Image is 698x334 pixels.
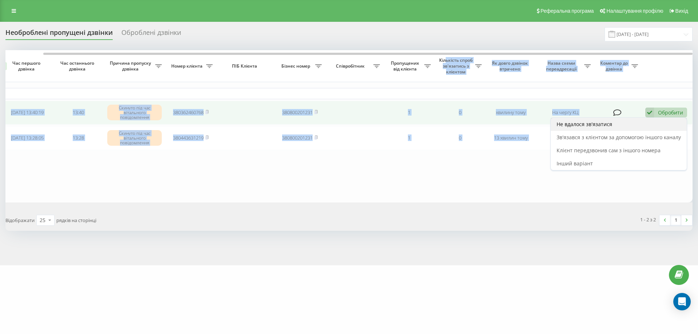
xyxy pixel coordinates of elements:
td: На чергу КЦ [536,101,594,125]
span: Причина пропуску дзвінка [107,60,155,72]
td: На чергу КЦ [536,126,594,150]
span: Зв'язався з клієнтом за допомогою іншого каналу [557,134,681,141]
a: 380362460768 [173,109,204,116]
div: Необроблені пропущені дзвінки [5,29,113,40]
span: Налаштування профілю [606,8,663,14]
a: 380800201231 [282,109,313,116]
div: Скинуто під час вітального повідомлення [107,105,162,121]
span: Бізнес номер [278,63,315,69]
a: 1 [670,215,681,225]
div: Скинуто під час вітального повідомлення [107,130,162,146]
td: 0 [434,101,485,125]
td: 1 [384,126,434,150]
span: Пропущених від клієнта [387,60,424,72]
td: [DATE] 13:28:05 [2,126,53,150]
span: Як довго дзвінок втрачено [491,60,530,72]
span: ПІБ Клієнта [222,63,268,69]
a: 380800201231 [282,134,313,141]
span: Співробітник [329,63,373,69]
div: Open Intercom Messenger [673,293,691,310]
td: хвилину тому [485,101,536,125]
span: Час останнього дзвінка [59,60,98,72]
td: 13:40 [53,101,104,125]
td: 13 хвилин тому [485,126,536,150]
span: Час першого дзвінка [8,60,47,72]
a: 380443631219 [173,134,204,141]
div: 1 - 2 з 2 [640,216,656,223]
div: Оброблені дзвінки [121,29,181,40]
td: 0 [434,126,485,150]
span: Коментар до дзвінка [598,60,631,72]
span: Реферальна програма [541,8,594,14]
span: рядків на сторінці [56,217,96,224]
span: Номер клієнта [169,63,206,69]
div: 25 [40,217,45,224]
td: 1 [384,101,434,125]
span: Клієнт передзвонив сам з іншого номера [557,147,661,154]
span: Відображати [5,217,35,224]
span: Вихід [675,8,688,14]
span: Інший варіант [557,160,593,167]
span: Кількість спроб зв'язатись з клієнтом [438,57,475,75]
td: [DATE] 13:40:19 [2,101,53,125]
div: Обробити [658,109,683,116]
span: Назва схеми переадресації [540,60,584,72]
span: Не вдалося зв'язатися [557,121,612,128]
td: 13:28 [53,126,104,150]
